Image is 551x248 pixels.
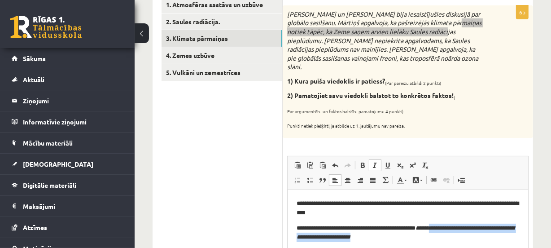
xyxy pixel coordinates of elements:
i: [PERSON_NAME] un [PERSON_NAME] bija iesaistījušies diskusijā par globālo sasilšanu. Mārtiņš apgal... [287,10,481,71]
a: 2. Saules radiācija. [162,13,282,30]
span: Digitālie materiāli [23,181,76,189]
a: Ievietot kā vienkāršu tekstu (vadīšanas taustiņš+pārslēgšanas taustiņš+V) [304,159,316,171]
legend: Maksājumi [23,196,123,217]
a: 3. Klimata pārmaiņas [162,30,282,47]
a: Izlīdzināt pa kreisi [329,174,341,186]
sub: ( [454,94,455,101]
a: Ziņojumi [12,90,123,111]
a: Augšraksts [407,159,419,171]
a: Rīgas 1. Tālmācības vidusskola [10,16,82,38]
a: Centrēti [341,174,354,186]
a: Ievietot/noņemt numurētu sarakstu [291,174,304,186]
sub: Punkti netiek piešķirti, ja atbilde uz 1. jautājumu nav pareiza. [287,122,405,129]
a: Atsaistīt [440,174,453,186]
a: Apakšraksts [394,159,407,171]
a: Atcelt (vadīšanas taustiņš+Z) [329,159,341,171]
a: Slīpraksts (vadīšanas taustiņš+I) [369,159,381,171]
a: Treknraksts (vadīšanas taustiņš+B) [356,159,369,171]
a: Bloka citāts [316,174,329,186]
a: Ievietot/noņemt sarakstu ar aizzīmēm [304,174,316,186]
b: 1) Kura puiša viedoklis ir patiess? [287,77,385,85]
a: Izlīdzināt pa labi [354,174,367,186]
a: Pasvītrojums (vadīšanas taustiņš+U) [381,159,394,171]
a: Ielīmēt (vadīšanas taustiņš+V) [291,159,304,171]
a: Atkārtot (vadīšanas taustiņš+Y) [341,159,354,171]
a: Ievietot lapas pārtraukumu drukai [455,174,468,186]
a: 5. Vulkāni un zemestrīces [162,64,282,81]
span: Mācību materiāli [23,139,73,147]
span: Sākums [23,54,46,62]
sub: (Par pareizu atbildi 2 punkti) [385,80,441,86]
span: Aktuāli [23,75,44,84]
sub: Par argumentētu un faktos balstītu pamatojumu 4 punkti). [287,108,404,115]
span: [DEMOGRAPHIC_DATA] [23,160,93,168]
span: Atzīmes [23,223,47,231]
a: Fona krāsa [410,174,425,186]
a: Mācību materiāli [12,133,123,153]
a: Informatīvie ziņojumi [12,111,123,132]
b: 2) Pamatojiet savu viedokli balstot to konkrētos faktos! [287,91,454,99]
a: Math [379,174,392,186]
a: Digitālie materiāli [12,175,123,195]
a: Izlīdzināt malas [367,174,379,186]
a: Maksājumi [12,196,123,217]
a: Atzīmes [12,217,123,238]
a: Noņemt stilus [419,159,432,171]
legend: Ziņojumi [23,90,123,111]
p: 6p [516,5,529,19]
a: 4. Zemes uzbūve [162,47,282,64]
a: Teksta krāsa [394,174,410,186]
a: Aktuāli [12,69,123,90]
legend: Informatīvie ziņojumi [23,111,123,132]
a: [DEMOGRAPHIC_DATA] [12,154,123,174]
a: Sākums [12,48,123,69]
a: Saite (vadīšanas taustiņš+K) [428,174,440,186]
a: Ievietot no Worda [316,159,329,171]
